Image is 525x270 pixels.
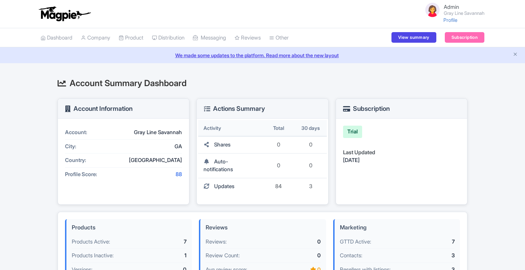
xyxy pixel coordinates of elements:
a: Messaging [193,28,226,48]
div: [GEOGRAPHIC_DATA] [118,156,182,164]
div: 88 [118,170,182,179]
span: Admin [444,4,459,10]
a: Reviews [235,28,261,48]
div: Reviews: [206,238,280,246]
div: Last Updated [343,149,460,157]
h3: Account Information [65,105,132,112]
div: Products Inactive: [72,252,146,260]
a: Company [81,28,110,48]
a: Profile [443,17,458,23]
div: Account: [65,128,118,137]
div: City: [65,143,118,151]
div: 0 [281,238,321,246]
div: 7 [146,238,187,246]
h3: Actions Summary [204,105,265,112]
button: Close announcement [513,51,518,59]
a: Product [119,28,143,48]
div: 1 [146,252,187,260]
h4: Products [72,224,187,231]
span: Auto-notifications [203,158,233,173]
td: 84 [262,178,295,195]
a: Dashboard [41,28,72,48]
td: 0 [262,137,295,154]
th: Total [262,120,295,137]
span: 0 [309,162,312,169]
h4: Reviews [206,224,320,231]
div: 7 [414,238,455,246]
div: Review Count: [206,252,280,260]
a: Subscription [445,32,484,43]
div: 3 [414,252,455,260]
a: We made some updates to the platform. Read more about the new layout [4,52,521,59]
th: Activity [198,120,262,137]
td: 0 [262,154,295,178]
div: Country: [65,156,118,164]
div: 0 [281,252,321,260]
small: Gray Line Savannah [444,11,484,16]
div: Profile Score: [65,170,118,179]
span: 3 [309,183,312,190]
a: Admin Gray Line Savannah [420,1,484,18]
span: 0 [309,141,312,148]
img: avatar_key_member-9c1dde93af8b07d7383eb8b5fb890c87.png [424,1,441,18]
div: Contacts: [340,252,414,260]
span: Updates [214,183,235,190]
th: 30 days [295,120,327,137]
a: View summary [391,32,436,43]
div: Gray Line Savannah [118,128,182,137]
span: Shares [214,141,231,148]
div: GTTD Active: [340,238,414,246]
a: Other [269,28,289,48]
div: [DATE] [343,156,460,164]
img: logo-ab69f6fb50320c5b225c76a69d11143b.png [37,6,92,22]
a: Distribution [152,28,184,48]
div: GA [118,143,182,151]
div: Trial [343,126,362,138]
h4: Marketing [340,224,455,231]
div: Products Active: [72,238,146,246]
h3: Subscription [343,105,390,112]
h2: Account Summary Dashboard [58,79,467,88]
